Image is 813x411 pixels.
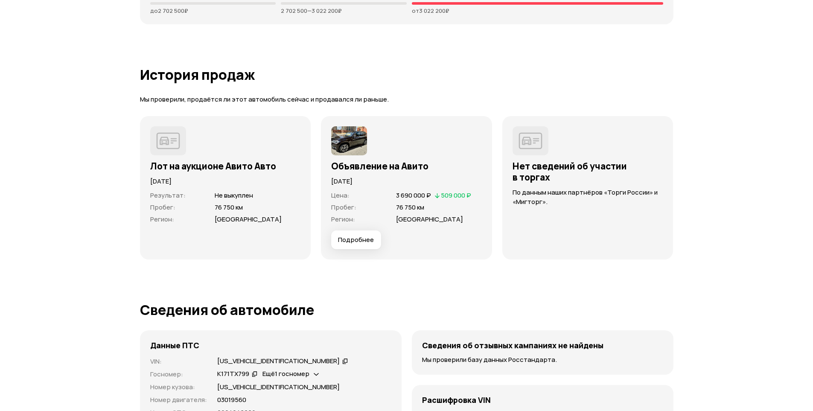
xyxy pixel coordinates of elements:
span: Регион : [331,215,355,224]
h1: История продаж [140,67,673,82]
p: Номер кузова : [150,382,207,392]
span: Ещё 1 госномер [262,369,309,378]
span: 76 750 км [215,203,243,212]
p: VIN : [150,357,207,366]
div: [US_VEHICLE_IDENTIFICATION_NUMBER] [217,357,340,366]
p: Мы проверили базу данных Росстандарта. [422,355,663,364]
p: Госномер : [150,370,207,379]
p: 03019560 [217,395,246,405]
p: [DATE] [150,177,301,186]
p: По данным наших партнёров «Торги России» и «Мигторг». [513,188,663,207]
p: Мы проверили, продаётся ли этот автомобиль сейчас и продавался ли раньше. [140,95,673,104]
span: Пробег : [331,203,356,212]
h1: Сведения об автомобиле [140,302,673,318]
p: Номер двигателя : [150,395,207,405]
span: 509 000 ₽ [441,191,471,200]
h4: Сведения об отзывных кампаниях не найдены [422,341,603,350]
h3: Нет сведений об участии в торгах [513,160,663,183]
div: К171ТХ799 [217,370,249,379]
h4: Расшифровка VIN [422,395,491,405]
span: [GEOGRAPHIC_DATA] [396,215,463,224]
span: 76 750 км [396,203,424,212]
p: [US_VEHICLE_IDENTIFICATION_NUMBER] [217,382,340,392]
p: 2 702 500 — 3 022 200 ₽ [281,7,407,14]
span: Результат : [150,191,186,200]
h3: Объявление на Авито [331,160,482,172]
span: Регион : [150,215,174,224]
span: 3 690 000 ₽ [396,191,431,200]
span: [GEOGRAPHIC_DATA] [215,215,282,224]
button: Подробнее [331,230,381,249]
p: до 2 702 500 ₽ [150,7,276,14]
h4: Данные ПТС [150,341,199,350]
p: [DATE] [331,177,482,186]
span: Пробег : [150,203,175,212]
h3: Лот на аукционе Авито Авто [150,160,301,172]
span: Не выкуплен [215,191,253,200]
p: от 3 022 200 ₽ [412,7,663,14]
span: Цена : [331,191,350,200]
span: Подробнее [338,236,374,244]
